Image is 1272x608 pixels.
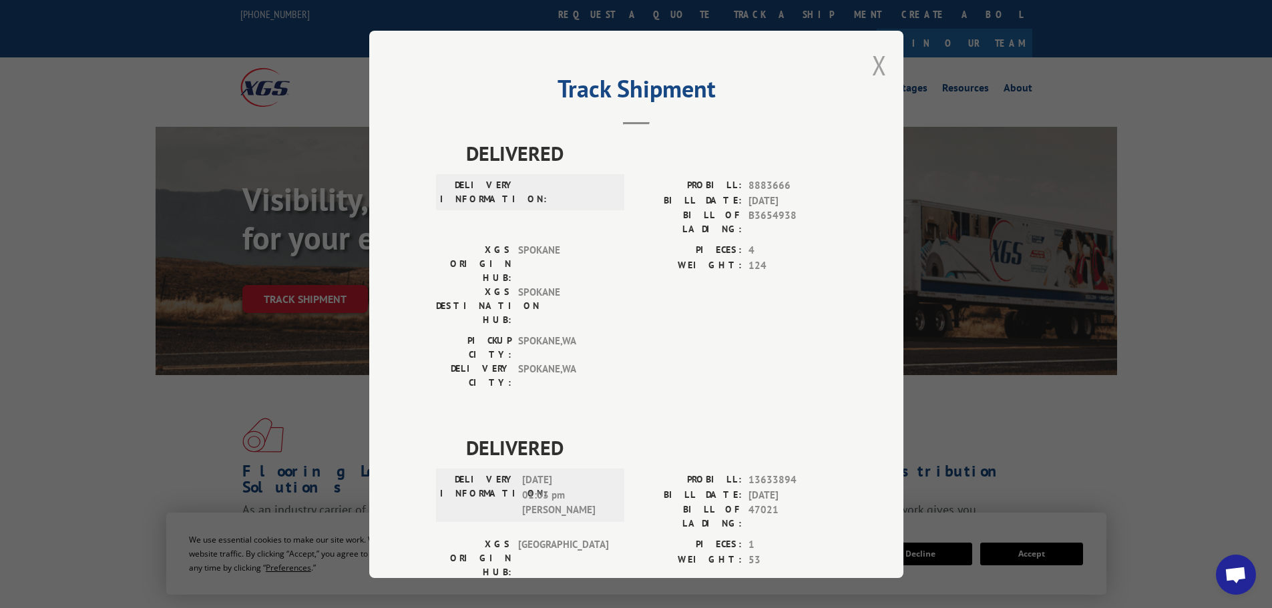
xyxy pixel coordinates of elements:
[518,285,608,327] span: SPOKANE
[466,138,837,168] span: DELIVERED
[872,47,887,83] button: Close modal
[440,178,515,206] label: DELIVERY INFORMATION:
[749,243,837,258] span: 4
[636,552,742,567] label: WEIGHT:
[636,473,742,488] label: PROBILL:
[749,178,837,194] span: 8883666
[1216,555,1256,595] div: Open chat
[518,362,608,390] span: SPOKANE , WA
[636,258,742,273] label: WEIGHT:
[749,208,837,236] span: B3654938
[749,193,837,208] span: [DATE]
[436,243,511,285] label: XGS ORIGIN HUB:
[636,487,742,503] label: BILL DATE:
[636,193,742,208] label: BILL DATE:
[636,537,742,553] label: PIECES:
[436,537,511,579] label: XGS ORIGIN HUB:
[436,362,511,390] label: DELIVERY CITY:
[749,487,837,503] span: [DATE]
[436,334,511,362] label: PICKUP CITY:
[749,473,837,488] span: 13633894
[518,243,608,285] span: SPOKANE
[518,334,608,362] span: SPOKANE , WA
[636,208,742,236] label: BILL OF LADING:
[636,178,742,194] label: PROBILL:
[749,552,837,567] span: 53
[436,79,837,105] h2: Track Shipment
[749,537,837,553] span: 1
[440,473,515,518] label: DELIVERY INFORMATION:
[466,432,837,463] span: DELIVERED
[749,503,837,531] span: 47021
[436,285,511,327] label: XGS DESTINATION HUB:
[522,473,612,518] span: [DATE] 01:03 pm [PERSON_NAME]
[749,258,837,273] span: 124
[636,503,742,531] label: BILL OF LADING:
[518,537,608,579] span: [GEOGRAPHIC_DATA]
[636,243,742,258] label: PIECES:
